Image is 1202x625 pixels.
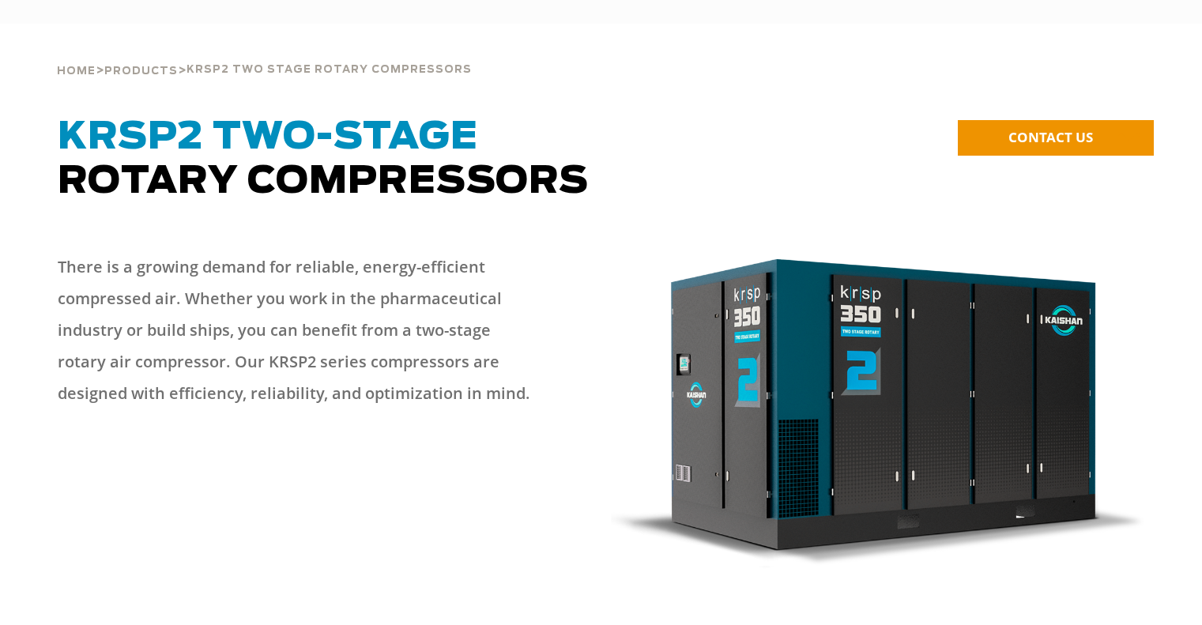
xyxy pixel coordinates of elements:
a: Products [104,63,178,77]
span: KRSP2 Two-Stage [58,119,478,156]
img: krsp350 [611,259,1145,569]
span: krsp2 two stage rotary compressors [187,65,472,75]
div: > > [57,24,472,84]
span: Rotary Compressors [58,119,589,201]
span: Home [57,66,96,77]
span: Products [104,66,178,77]
a: Home [57,63,96,77]
a: CONTACT US [958,120,1154,156]
span: CONTACT US [1008,128,1093,146]
p: There is a growing demand for reliable, energy-efficient compressed air. Whether you work in the ... [58,251,538,409]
